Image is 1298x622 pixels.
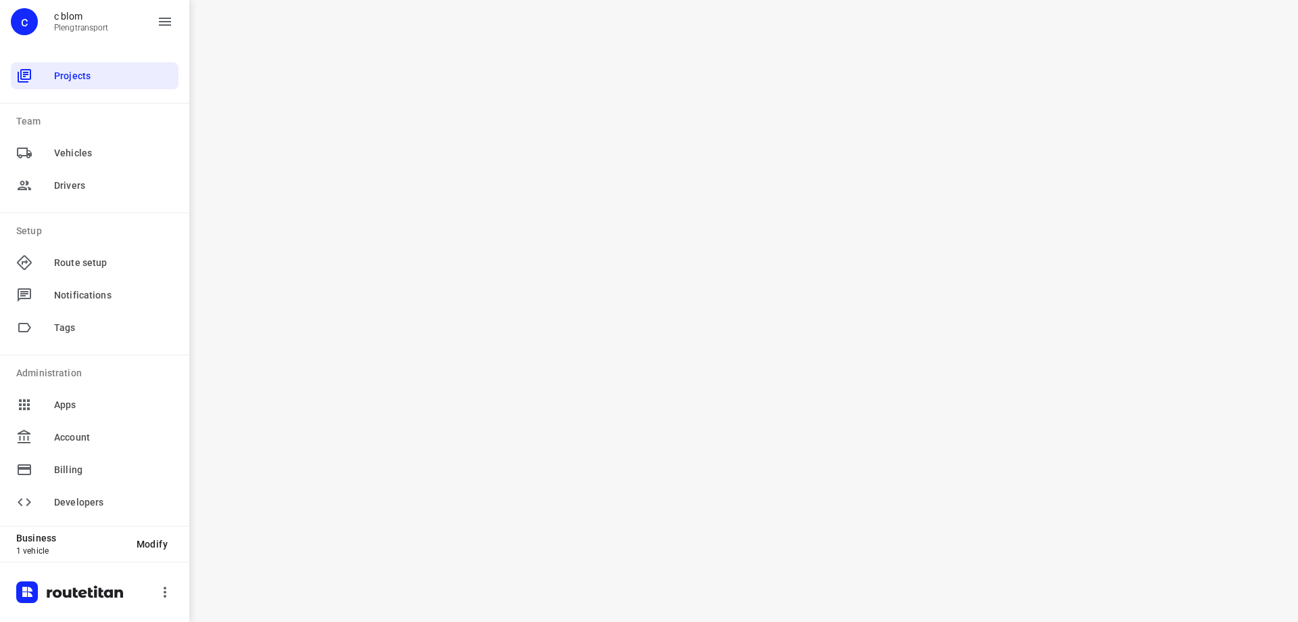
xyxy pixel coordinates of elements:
span: Apps [54,398,173,412]
div: Vehicles [11,139,178,166]
div: c [11,8,38,35]
span: Notifications [54,288,173,303]
div: Drivers [11,172,178,199]
p: Business [16,533,126,543]
div: Tags [11,314,178,341]
span: Billing [54,463,173,477]
p: c blom [54,11,109,22]
span: Projects [54,69,173,83]
div: Account [11,424,178,451]
div: Notifications [11,282,178,309]
span: Account [54,430,173,445]
p: 1 vehicle [16,546,126,556]
p: Setup [16,224,178,238]
button: Modify [126,532,178,556]
p: Administration [16,366,178,380]
div: Projects [11,62,178,89]
div: Billing [11,456,178,483]
span: Vehicles [54,146,173,160]
p: Team [16,114,178,129]
span: Tags [54,321,173,335]
span: Route setup [54,256,173,270]
span: Modify [137,539,168,550]
span: Developers [54,495,173,510]
div: Apps [11,391,178,418]
div: Route setup [11,249,178,276]
span: Drivers [54,179,173,193]
p: Plengtransport [54,23,109,32]
div: Developers [11,489,178,516]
